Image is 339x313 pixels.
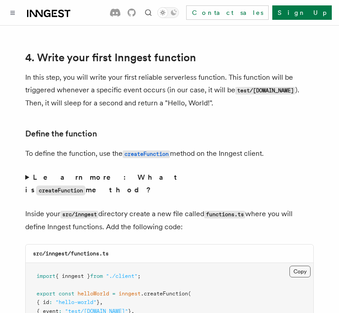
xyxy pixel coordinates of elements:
span: ( [188,290,191,297]
span: { id [37,299,49,305]
span: "hello-world" [55,299,96,305]
button: Toggle navigation [7,7,18,18]
strong: Learn more: What is method? [25,173,181,194]
span: = [112,290,115,297]
code: src/inngest/functions.ts [33,250,109,257]
a: Define the function [25,127,97,140]
code: test/[DOMAIN_NAME] [235,87,295,95]
span: helloWorld [78,290,109,297]
a: createFunction [123,149,170,158]
button: Toggle dark mode [157,7,179,18]
span: "./client" [106,273,137,279]
span: export [37,290,55,297]
p: Inside your directory create a new file called where you will define Inngest functions. Add the f... [25,208,314,233]
span: inngest [119,290,141,297]
span: } [96,299,100,305]
code: functions.ts [204,211,245,218]
a: Sign Up [272,5,332,20]
code: src/inngest [60,211,98,218]
span: ; [137,273,141,279]
span: , [100,299,103,305]
button: Find something... [143,7,154,18]
span: : [49,299,52,305]
summary: Learn more: What iscreateFunctionmethod? [25,171,314,197]
a: 4. Write your first Inngest function [25,51,196,64]
p: In this step, you will write your first reliable serverless function. This function will be trigg... [25,71,314,109]
span: import [37,273,55,279]
span: { inngest } [55,273,90,279]
span: from [90,273,103,279]
code: createFunction [123,150,170,158]
span: const [59,290,74,297]
a: Contact sales [186,5,269,20]
span: .createFunction [141,290,188,297]
code: createFunction [36,186,86,195]
p: To define the function, use the method on the Inngest client. [25,147,314,160]
button: Copy [289,266,311,277]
